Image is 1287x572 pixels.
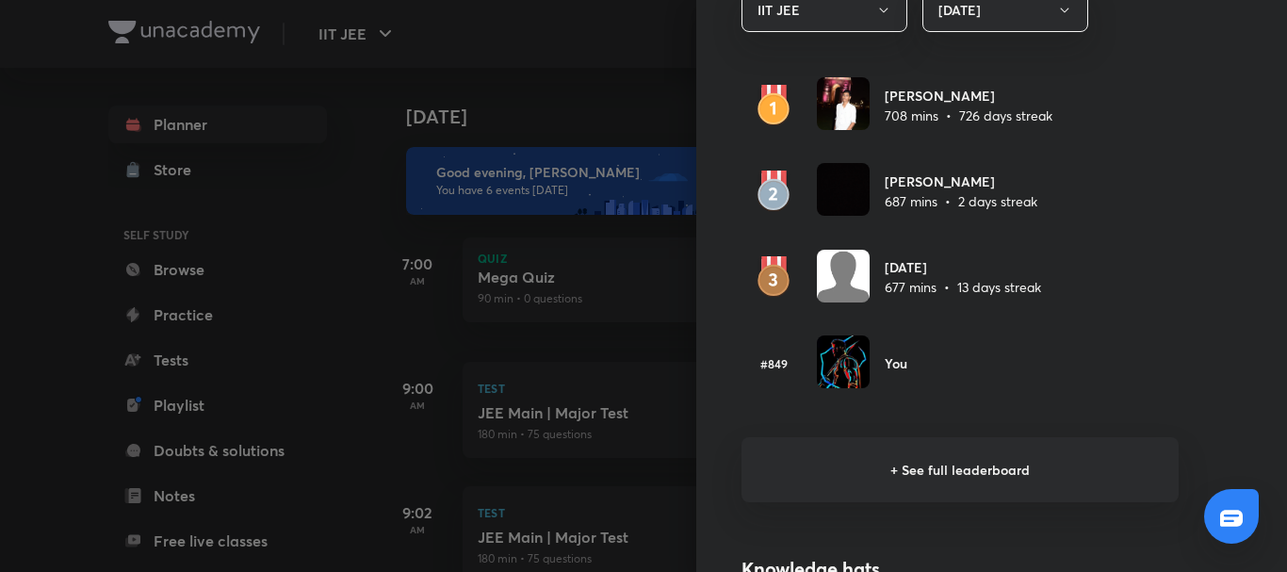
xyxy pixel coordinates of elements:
[885,191,1037,211] p: 687 mins • 2 days streak
[885,172,1037,191] h6: [PERSON_NAME]
[885,106,1052,125] p: 708 mins • 726 days streak
[817,250,870,302] img: Avatar
[885,86,1052,106] h6: [PERSON_NAME]
[817,77,870,130] img: Avatar
[885,353,907,373] h6: You
[885,257,1041,277] h6: [DATE]
[741,256,806,298] img: rank3.svg
[817,163,870,216] img: Avatar
[885,277,1041,297] p: 677 mins • 13 days streak
[741,355,806,372] h6: #849
[741,171,806,212] img: rank2.svg
[741,437,1179,502] h6: + See full leaderboard
[817,335,870,388] img: Avatar
[741,85,806,126] img: rank1.svg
